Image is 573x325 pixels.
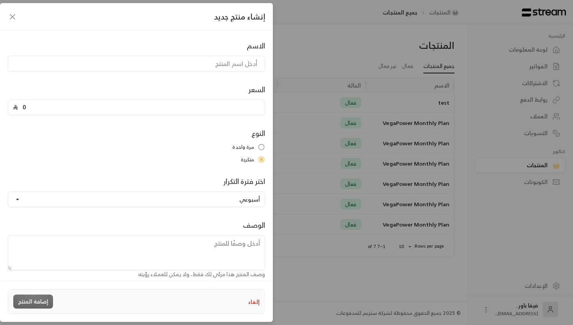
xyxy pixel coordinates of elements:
button: أسبوعي [8,191,265,207]
label: الاسم [247,40,265,51]
span: مرة واحدة [232,143,254,151]
label: النوع [251,128,265,139]
label: اختر فترة التكرار [223,176,265,187]
label: الوصف [243,220,265,230]
label: السعر [248,84,265,95]
input: أدخل اسم المنتج [8,56,265,71]
button: إلغاء [248,298,260,306]
input: أدخل سعر المنتج [18,100,260,115]
span: وصف المنتج هذا مرئي لك فقط، ولا يمكن للعملاء رؤيته [138,269,265,279]
span: إنشاء منتج جديد [214,10,265,23]
span: متكررة [241,156,255,164]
